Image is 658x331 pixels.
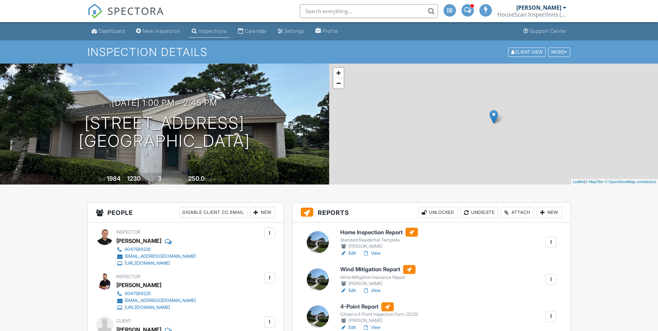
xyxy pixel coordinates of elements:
a: Edit [340,287,356,294]
a: View [363,324,381,331]
div: New [537,207,562,218]
a: © OpenStreetMap contributors [605,180,656,184]
a: Inspections [189,25,230,38]
div: [PERSON_NAME] [340,317,418,324]
div: New [250,207,275,218]
a: 9047589225 [116,290,196,297]
a: Zoom in [333,68,344,78]
div: Standard Residential Template [340,237,418,243]
h6: Home Inspection Report [340,228,418,237]
div: [URL][DOMAIN_NAME] [125,305,170,310]
a: Support Center [521,25,570,38]
a: [EMAIL_ADDRESS][DOMAIN_NAME] [116,253,196,260]
div: New Inspection [143,28,181,34]
a: New Inspection [133,25,183,38]
div: [PERSON_NAME] [340,280,416,287]
div: Wind-Mitigation Insurance Report [340,275,416,280]
a: Calendar [235,25,269,38]
div: [PERSON_NAME] [116,236,161,246]
div: More [548,47,570,57]
div: 9047589225 [125,247,151,252]
div: Settings [284,28,304,34]
div: Undelete [460,207,498,218]
div: 250.0 [188,175,204,182]
div: Unlocked [418,207,458,218]
div: Profile [323,28,338,34]
div: Support Center [530,28,567,34]
div: [PERSON_NAME] [516,4,561,11]
a: 4-Point Report Citizen's 4-Point Inspection Form (2025) [PERSON_NAME] [340,302,418,324]
div: [PERSON_NAME] [340,243,418,250]
div: Dashboard [99,28,125,34]
a: SPECTORA [87,9,164,24]
a: Wind Mitigation Report Wind-Mitigation Insurance Report [PERSON_NAME] [340,265,416,287]
a: © MapTiler [585,180,604,184]
div: [PERSON_NAME] [116,280,161,290]
a: [EMAIL_ADDRESS][DOMAIN_NAME] [116,297,196,304]
h3: Reports [293,203,571,223]
span: Inspector [116,229,140,235]
a: [URL][DOMAIN_NAME] [116,304,196,311]
span: Client [116,318,131,323]
div: Inspections [199,28,227,34]
span: sq. ft. [142,177,151,182]
a: 9047589225 [116,246,196,253]
span: bathrooms [206,177,225,182]
input: Search everything... [300,4,438,18]
div: HouseScan Inspections (HOME) [497,11,566,18]
h1: Inspection Details [87,46,571,58]
span: Built [98,177,106,182]
h6: 4-Point Report [340,302,418,311]
a: Edit [340,250,356,257]
a: Leaflet [573,180,584,184]
div: [EMAIL_ADDRESS][DOMAIN_NAME] [125,298,196,303]
a: Home Inspection Report Standard Residential Template [PERSON_NAME] [340,228,418,250]
div: Calendar [245,28,267,34]
a: [URL][DOMAIN_NAME] [116,260,196,267]
span: Inspector [116,274,140,279]
div: 1230 [127,175,141,182]
a: Dashboard [89,25,128,38]
span: SPECTORA [107,3,164,18]
div: 1984 [107,175,121,182]
div: 9047589225 [125,291,151,296]
a: Client View [507,49,547,54]
div: 3 [158,175,162,182]
div: Attach [501,207,534,218]
div: Citizen's 4-Point Inspection Form (2025) [340,312,418,317]
h3: People [88,203,284,223]
img: The Best Home Inspection Software - Spectora [87,3,103,19]
a: Edit [340,324,356,331]
h6: Wind Mitigation Report [340,265,416,274]
h1: [STREET_ADDRESS] [GEOGRAPHIC_DATA] [79,114,250,151]
div: Client View [508,47,546,57]
a: Profile [313,25,341,38]
div: [URL][DOMAIN_NAME] [125,261,170,266]
a: Zoom out [333,78,344,88]
a: View [363,250,381,257]
h3: [DATE] 1:00 pm - 2:45 pm [112,98,217,107]
span: bedrooms [163,177,182,182]
div: Disable Client CC Email [179,207,247,218]
a: View [363,287,381,294]
div: | [571,179,658,185]
div: [EMAIL_ADDRESS][DOMAIN_NAME] [125,254,196,259]
a: Settings [275,25,307,38]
